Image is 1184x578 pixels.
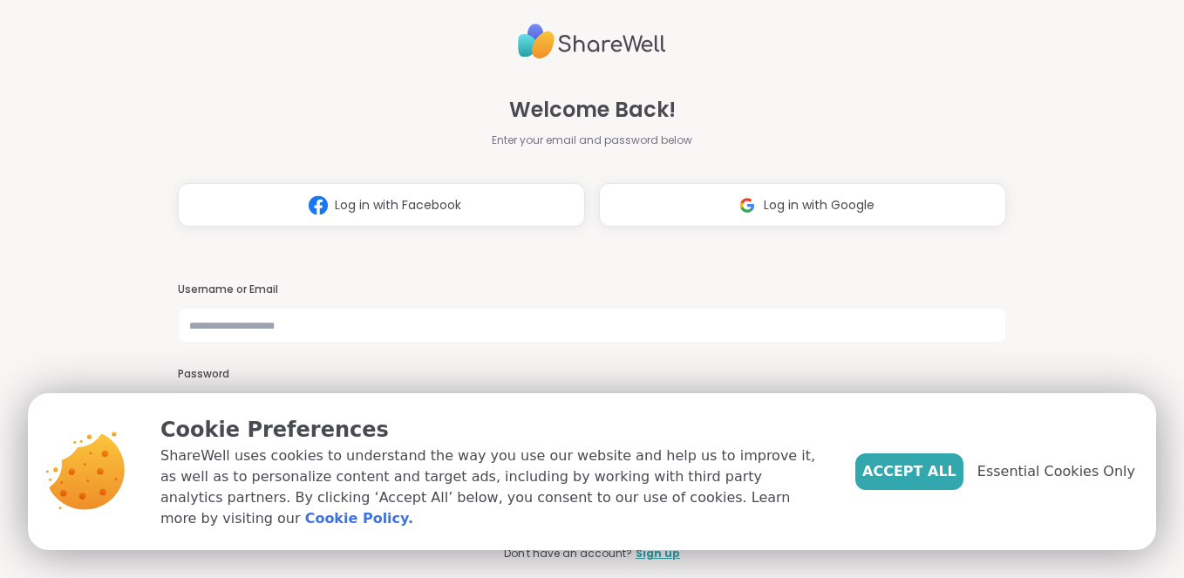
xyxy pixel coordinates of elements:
[492,133,692,148] span: Enter your email and password below
[599,183,1006,227] button: Log in with Google
[305,508,413,529] a: Cookie Policy.
[160,414,827,445] p: Cookie Preferences
[764,196,874,214] span: Log in with Google
[178,183,585,227] button: Log in with Facebook
[178,282,1007,297] h3: Username or Email
[636,546,680,561] a: Sign up
[160,445,827,529] p: ShareWell uses cookies to understand the way you use our website and help us to improve it, as we...
[178,367,1007,382] h3: Password
[504,546,632,561] span: Don't have an account?
[302,189,335,221] img: ShareWell Logomark
[335,196,461,214] span: Log in with Facebook
[731,189,764,221] img: ShareWell Logomark
[862,461,956,482] span: Accept All
[509,94,676,126] span: Welcome Back!
[855,453,963,490] button: Accept All
[518,17,666,66] img: ShareWell Logo
[977,461,1135,482] span: Essential Cookies Only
